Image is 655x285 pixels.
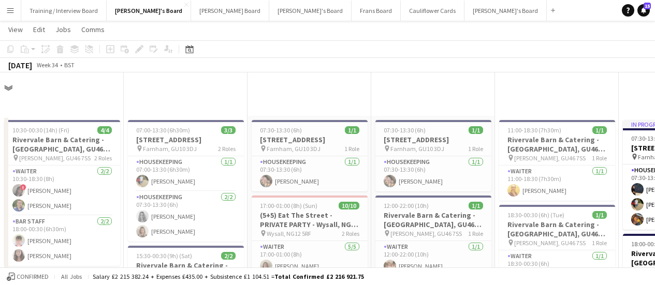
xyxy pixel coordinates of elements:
[344,145,359,153] span: 1 Role
[77,23,109,36] a: Comms
[19,154,91,162] span: [PERSON_NAME], GU46 7SS
[20,184,26,190] span: !
[4,135,120,154] h3: Rivervale Barn & Catering - [GEOGRAPHIC_DATA], GU46 7SS
[128,191,244,242] app-card-role: Housekeeping2/207:30-13:30 (6h)[PERSON_NAME][PERSON_NAME]
[514,239,586,247] span: [PERSON_NAME], GU46 7SS
[94,154,112,162] span: 2 Roles
[384,126,426,134] span: 07:30-13:30 (6h)
[592,154,607,162] span: 1 Role
[29,23,49,36] a: Edit
[468,145,483,153] span: 1 Role
[8,25,23,34] span: View
[267,230,311,237] span: Wysall, NG12 5RF
[4,216,120,266] app-card-role: BAR STAFF2/218:00-00:30 (6h30m)[PERSON_NAME][PERSON_NAME]
[375,241,491,276] app-card-role: Waiter1/112:00-22:00 (10h)[PERSON_NAME]
[128,120,244,242] app-job-card: 07:00-13:30 (6h30m)3/3[STREET_ADDRESS] Farnham, GU10 3DJ2 RolesHousekeeping1/107:00-13:30 (6h30m)...
[8,60,32,70] div: [DATE]
[345,126,359,134] span: 1/1
[260,126,302,134] span: 07:30-13:30 (6h)
[499,220,615,238] h3: Rivervale Barn & Catering - [GEOGRAPHIC_DATA], GU46 7SS
[499,135,615,154] h3: Rivervale Barn & Catering - [GEOGRAPHIC_DATA], GU46 7SS
[464,1,547,21] button: [PERSON_NAME]'s Board
[107,1,191,21] button: [PERSON_NAME]'s Board
[390,145,444,153] span: Farnham, GU10 3DJ
[81,25,105,34] span: Comms
[499,166,615,201] app-card-role: Waiter1/111:00-18:30 (7h30m)[PERSON_NAME]
[136,252,192,260] span: 15:30-00:30 (9h) (Sat)
[342,230,359,237] span: 2 Roles
[401,1,464,21] button: Cauliflower Cards
[514,154,586,162] span: [PERSON_NAME], GU46 7SS
[17,273,49,280] span: Confirmed
[260,202,317,209] span: 17:00-01:00 (8h) (Sun)
[499,120,615,201] app-job-card: 11:00-18:30 (7h30m)1/1Rivervale Barn & Catering - [GEOGRAPHIC_DATA], GU46 7SS [PERSON_NAME], GU46...
[55,25,71,34] span: Jobs
[252,135,368,144] h3: [STREET_ADDRESS]
[4,23,27,36] a: View
[339,202,359,209] span: 10/10
[252,156,368,191] app-card-role: Housekeeping1/107:30-13:30 (6h)[PERSON_NAME]
[269,1,352,21] button: [PERSON_NAME]'s Board
[4,120,120,266] app-job-card: 10:30-00:30 (14h) (Fri)4/4Rivervale Barn & Catering - [GEOGRAPHIC_DATA], GU46 7SS [PERSON_NAME], ...
[221,126,236,134] span: 3/3
[97,126,112,134] span: 4/4
[469,126,483,134] span: 1/1
[218,145,236,153] span: 2 Roles
[375,135,491,144] h3: [STREET_ADDRESS]
[143,145,197,153] span: Farnham, GU10 3DJ
[136,126,190,134] span: 07:00-13:30 (6h30m)
[375,120,491,191] app-job-card: 07:30-13:30 (6h)1/1[STREET_ADDRESS] Farnham, GU10 3DJ1 RoleHousekeeping1/107:30-13:30 (6h)[PERSON...
[507,211,564,219] span: 18:30-00:30 (6h) (Tue)
[592,211,607,219] span: 1/1
[375,196,491,276] app-job-card: 12:00-22:00 (10h)1/1Rivervale Barn & Catering - [GEOGRAPHIC_DATA], GU46 7SS [PERSON_NAME], GU46 7...
[93,273,364,280] div: Salary £2 215 382.24 + Expenses £435.00 + Subsistence £1 104.51 =
[390,230,462,237] span: [PERSON_NAME], GU46 7SS
[507,126,561,134] span: 11:00-18:30 (7h30m)
[352,1,401,21] button: Frans Board
[128,156,244,191] app-card-role: Housekeeping1/107:00-13:30 (6h30m)[PERSON_NAME]
[33,25,45,34] span: Edit
[34,61,60,69] span: Week 34
[592,239,607,247] span: 1 Role
[252,211,368,229] h3: (5+5) Eat The Street - PRIVATE PARTY - Wysall, NG12 5RF
[468,230,483,237] span: 1 Role
[592,126,607,134] span: 1/1
[12,126,69,134] span: 10:30-00:30 (14h) (Fri)
[644,3,651,9] span: 15
[252,120,368,191] app-job-card: 07:30-13:30 (6h)1/1[STREET_ADDRESS] Farnham, GU10 3DJ1 RoleHousekeeping1/107:30-13:30 (6h)[PERSON...
[51,23,75,36] a: Jobs
[128,261,244,279] h3: Rivervale Barn & Catering - [GEOGRAPHIC_DATA], GU46 7SS
[221,252,236,260] span: 2/2
[375,156,491,191] app-card-role: Housekeeping1/107:30-13:30 (6h)[PERSON_NAME]
[64,61,75,69] div: BST
[274,273,364,280] span: Total Confirmed £2 216 921.75
[5,271,50,282] button: Confirmed
[267,145,321,153] span: Farnham, GU10 3DJ
[21,1,107,21] button: Training / Interview Board
[59,273,84,280] span: All jobs
[375,211,491,229] h3: Rivervale Barn & Catering - [GEOGRAPHIC_DATA], GU46 7SS
[128,135,244,144] h3: [STREET_ADDRESS]
[637,4,650,17] a: 15
[469,202,483,209] span: 1/1
[384,202,429,209] span: 12:00-22:00 (10h)
[4,166,120,216] app-card-role: Waiter2/210:30-18:30 (8h)![PERSON_NAME][PERSON_NAME]
[191,1,269,21] button: [PERSON_NAME] Board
